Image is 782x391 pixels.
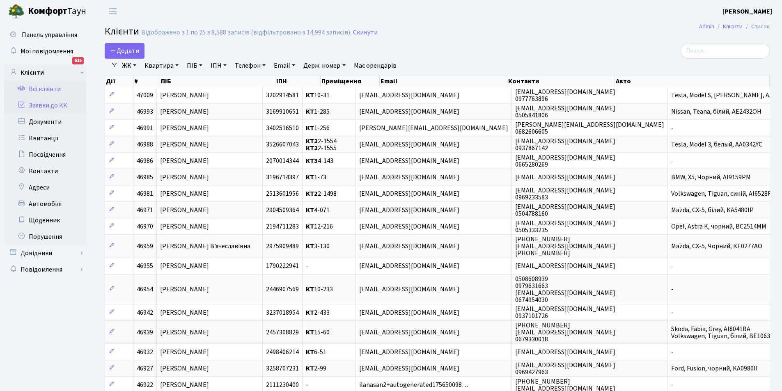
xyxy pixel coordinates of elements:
th: ПІБ [160,75,275,87]
span: [PERSON_NAME] [160,173,209,182]
span: 46981 [137,189,153,198]
span: 46993 [137,107,153,116]
span: 6-51 [306,348,326,357]
span: [EMAIL_ADDRESS][DOMAIN_NAME] 0969427963 [515,361,615,377]
a: Має орендарів [351,59,400,73]
span: 12-216 [306,222,333,231]
span: 4-143 [306,156,333,165]
span: 4-071 [306,206,330,215]
span: 46959 [137,242,153,251]
span: 3196714397 [266,173,299,182]
span: [EMAIL_ADDRESS][DOMAIN_NAME] [359,328,459,337]
span: 3169910651 [266,107,299,116]
a: Всі клієнти [4,81,86,97]
span: - [671,156,674,165]
a: Клієнти [723,22,743,31]
li: Список [743,22,770,31]
span: 2513601956 [266,189,299,198]
span: [EMAIL_ADDRESS][DOMAIN_NAME] [515,348,615,357]
span: 2-1498 [306,189,337,198]
span: 46970 [137,222,153,231]
a: Додати [105,43,144,59]
b: КТ2 [306,189,318,198]
b: КТ [306,222,314,231]
span: 1790222941 [266,262,299,271]
a: ЖК [119,59,140,73]
span: - [671,348,674,357]
span: Skoda, Fabia, Grey, AI8041BA Volkswagen, Tiguan, білий, BE1063HH [671,325,779,341]
span: 46942 [137,308,153,317]
th: # [133,75,160,87]
span: 10-233 [306,285,333,294]
span: [PERSON_NAME] [160,123,209,133]
span: Додати [110,46,139,55]
b: КТ [306,173,314,182]
b: КТ [306,107,314,116]
span: Таун [28,5,86,18]
a: Клієнти [4,64,86,81]
b: КТ [306,285,314,294]
a: ІПН [207,59,230,73]
span: [PERSON_NAME] В'ячеславівна [160,242,250,251]
span: Ford, Fusion, чорний, KA0980ll [671,364,758,373]
b: КТ2 [306,137,318,146]
span: [EMAIL_ADDRESS][DOMAIN_NAME] 0937867142 [515,137,615,153]
span: - [671,262,674,271]
div: 615 [72,57,84,64]
span: 46985 [137,173,153,182]
a: [PERSON_NAME] [722,7,772,16]
span: [EMAIL_ADDRESS][DOMAIN_NAME] [359,242,459,251]
span: 2904509364 [266,206,299,215]
span: 46971 [137,206,153,215]
span: 3526607043 [266,140,299,149]
a: ПІБ [183,59,206,73]
span: 2-99 [306,364,326,373]
th: Дії [105,75,133,87]
span: Mazda, CX-5, білий, KA5480IP [671,206,754,215]
span: ilanasan2+autogenerated175650098… [359,380,468,389]
span: 1-285 [306,107,330,116]
span: [PERSON_NAME] [160,348,209,357]
a: Повідомлення [4,261,86,278]
span: 46922 [137,380,153,389]
span: 2-1554 2-1555 [306,137,337,153]
span: [PERSON_NAME] [160,189,209,198]
span: 2194711283 [266,222,299,231]
b: Комфорт [28,5,67,18]
a: Контакти [4,163,86,179]
a: Email [271,59,298,73]
span: [PERSON_NAME] [160,285,209,294]
div: Відображено з 1 по 25 з 8,588 записів (відфільтровано з 14,994 записів). [141,29,351,37]
a: Телефон [232,59,269,73]
span: [EMAIL_ADDRESS][DOMAIN_NAME] [515,262,615,271]
span: [EMAIL_ADDRESS][DOMAIN_NAME] 0969233583 [515,186,615,202]
b: КТ [306,308,314,317]
span: Tesla, Model 3, белый, АА0342YC [671,140,762,149]
b: КТ2 [306,144,318,153]
span: 3202914581 [266,91,299,100]
span: [EMAIL_ADDRESS][DOMAIN_NAME] 0665280269 [515,153,615,169]
span: 2-433 [306,308,330,317]
span: [PERSON_NAME] [160,308,209,317]
span: [EMAIL_ADDRESS][DOMAIN_NAME] 0505841806 [515,104,615,120]
th: Контакти [507,75,615,87]
b: КТ [306,91,314,100]
span: [PERSON_NAME][EMAIL_ADDRESS][DOMAIN_NAME] 0682606605 [515,120,664,136]
span: [PERSON_NAME] [160,206,209,215]
span: [PERSON_NAME][EMAIL_ADDRESS][DOMAIN_NAME] [359,123,508,133]
span: 2070014344 [266,156,299,165]
span: 2111230400 [266,380,299,389]
span: [PERSON_NAME] [160,140,209,149]
span: [EMAIL_ADDRESS][DOMAIN_NAME] [359,91,459,100]
a: Заявки до КК [4,97,86,114]
span: [EMAIL_ADDRESS][DOMAIN_NAME] [359,206,459,215]
span: [EMAIL_ADDRESS][DOMAIN_NAME] [359,364,459,373]
span: 2975909489 [266,242,299,251]
span: [PERSON_NAME] [160,222,209,231]
b: КТ [306,242,314,251]
span: [EMAIL_ADDRESS][DOMAIN_NAME] [359,189,459,198]
span: 46932 [137,348,153,357]
span: 2446907569 [266,285,299,294]
span: [EMAIL_ADDRESS][DOMAIN_NAME] [359,262,459,271]
span: [EMAIL_ADDRESS][DOMAIN_NAME] [359,285,459,294]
